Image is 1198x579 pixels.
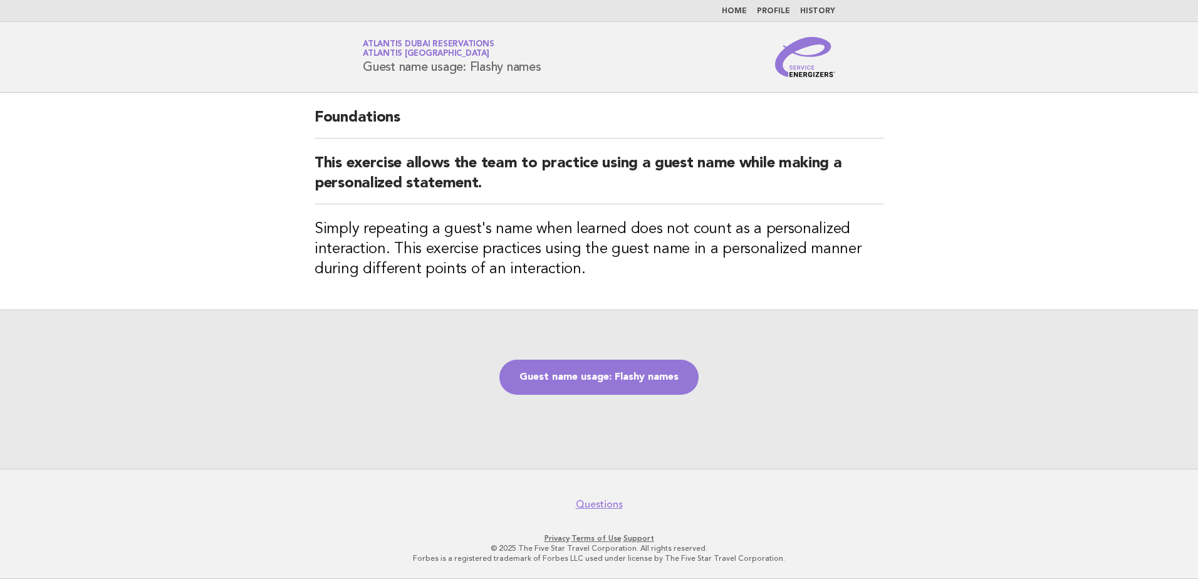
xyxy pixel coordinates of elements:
p: · · [216,533,982,543]
h2: Foundations [315,108,883,138]
a: Terms of Use [571,534,622,543]
h3: Simply repeating a guest's name when learned does not count as a personalized interaction. This e... [315,219,883,279]
span: Atlantis [GEOGRAPHIC_DATA] [363,50,489,58]
a: Atlantis Dubai ReservationsAtlantis [GEOGRAPHIC_DATA] [363,40,494,58]
a: History [800,8,835,15]
h2: This exercise allows the team to practice using a guest name while making a personalized statement. [315,154,883,204]
a: Guest name usage: Flashy names [499,360,699,395]
a: Privacy [544,534,570,543]
p: © 2025 The Five Star Travel Corporation. All rights reserved. [216,543,982,553]
h1: Guest name usage: Flashy names [363,41,541,73]
a: Questions [576,498,623,511]
a: Support [623,534,654,543]
p: Forbes is a registered trademark of Forbes LLC used under license by The Five Star Travel Corpora... [216,553,982,563]
a: Home [722,8,747,15]
img: Service Energizers [775,37,835,77]
a: Profile [757,8,790,15]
